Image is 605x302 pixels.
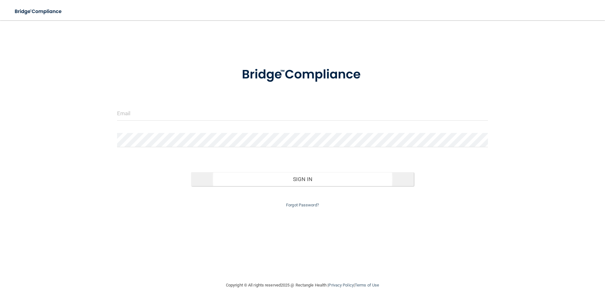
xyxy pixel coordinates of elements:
[187,275,418,295] div: Copyright © All rights reserved 2025 @ Rectangle Health | |
[328,283,353,287] a: Privacy Policy
[229,58,376,91] img: bridge_compliance_login_screen.278c3ca4.svg
[9,5,68,18] img: bridge_compliance_login_screen.278c3ca4.svg
[355,283,379,287] a: Terms of Use
[191,172,414,186] button: Sign In
[286,203,319,207] a: Forgot Password?
[117,106,488,121] input: Email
